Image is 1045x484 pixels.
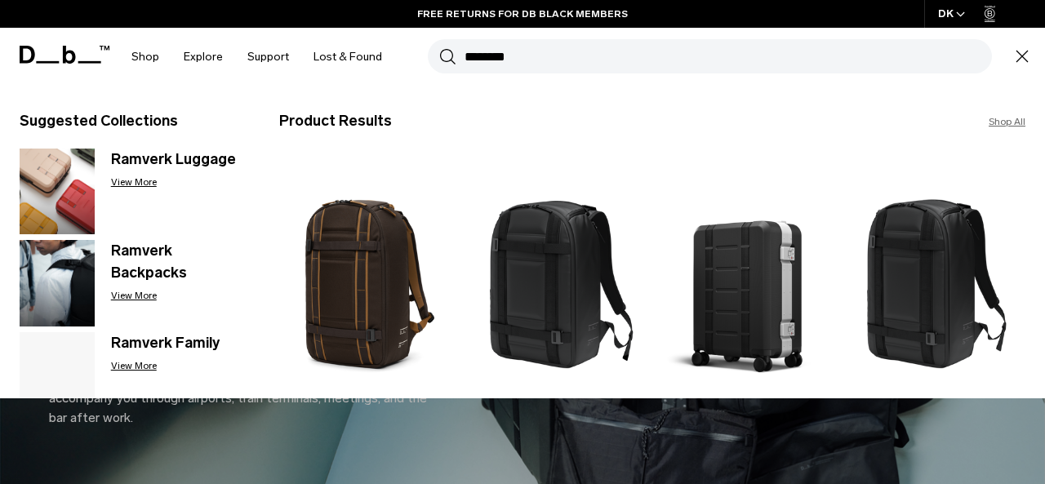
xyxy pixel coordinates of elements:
p: View More [111,288,247,303]
img: Ramverk Pro Carry-on Silver [656,158,837,401]
h3: Ramverk Luggage [111,149,247,171]
h3: Ramverk Backpacks [111,240,247,284]
a: Ramverk Family View More [20,332,247,418]
h3: Product Results [279,110,652,132]
a: Ramverk Luggage Ramverk Luggage View More [20,149,247,240]
h3: Suggested Collections [20,110,247,132]
a: Shop All [989,114,1025,129]
img: Ramverk Backpacks [20,240,95,326]
p: View More [111,358,247,373]
a: Support [247,28,289,86]
a: FREE RETURNS FOR DB BLACK MEMBERS [417,7,628,21]
img: Ramverk Backpack 26L Espresso [279,158,460,401]
a: Explore [184,28,223,86]
a: Shop [131,28,159,86]
a: Ramverk Backpack 26L Black Out Ramverk Backpack 26L Black Out €199 [845,158,1025,458]
h3: Ramverk Family [111,332,247,354]
a: Ramverk Backpacks Ramverk Backpacks View More [20,240,247,331]
a: Ramverk Backpack 26L Espresso Ramverk Backpack 26L Espresso €199 [279,158,460,458]
nav: Main Navigation [119,28,394,86]
p: View More [111,175,247,189]
a: Ramverk Backpack 21L Black Out Ramverk Backpack 21L Black Out €189 [468,158,648,458]
img: Ramverk Luggage [20,149,95,234]
a: Ramverk Pro Carry-on Silver Ramverk Pro Carry-on Silver €599 [656,158,837,458]
img: Ramverk Backpack 26L Black Out [845,158,1025,401]
img: Ramverk Backpack 21L Black Out [468,158,648,401]
a: Lost & Found [313,28,382,86]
